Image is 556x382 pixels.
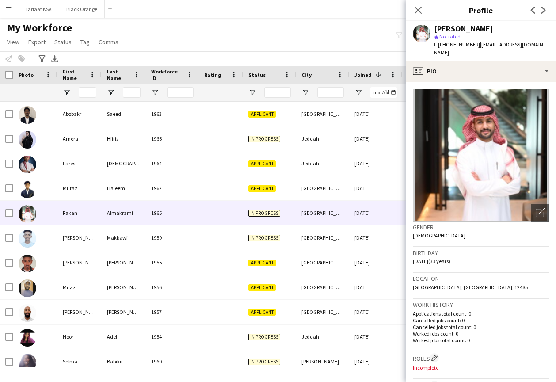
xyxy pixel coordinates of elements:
[57,275,102,299] div: Muaz
[413,232,465,239] span: [DEMOGRAPHIC_DATA]
[413,223,549,231] h3: Gender
[248,260,276,266] span: Applicant
[349,250,402,275] div: [DATE]
[434,25,493,33] div: [PERSON_NAME]
[248,185,276,192] span: Applicant
[51,36,75,48] a: Status
[57,201,102,225] div: Rakan
[296,201,349,225] div: [GEOGRAPHIC_DATA]
[102,225,146,250] div: Makkawi
[19,329,36,347] img: Noor Adel
[102,275,146,299] div: [PERSON_NAME]
[248,210,280,217] span: In progress
[107,68,130,81] span: Last Name
[19,354,36,371] img: Selma Babikir
[146,151,199,176] div: 1964
[18,0,59,18] button: Tarfaat KSA
[102,151,146,176] div: [DEMOGRAPHIC_DATA]
[57,300,102,324] div: [PERSON_NAME]
[57,176,102,200] div: Mutaz
[7,38,19,46] span: View
[102,325,146,349] div: Adel
[102,126,146,151] div: Hijris
[146,225,199,250] div: 1959
[146,250,199,275] div: 1955
[167,87,194,98] input: Workforce ID Filter Input
[28,38,46,46] span: Export
[107,88,115,96] button: Open Filter Menu
[264,87,291,98] input: Status Filter Input
[248,160,276,167] span: Applicant
[204,72,221,78] span: Rating
[248,309,276,316] span: Applicant
[248,359,280,365] span: In progress
[57,225,102,250] div: [PERSON_NAME]
[151,68,183,81] span: Workforce ID
[296,225,349,250] div: [GEOGRAPHIC_DATA]
[102,201,146,225] div: Almakrami
[296,349,349,374] div: [PERSON_NAME]
[406,61,556,82] div: Bio
[19,304,36,322] img: Mustafa Abdulhaleem
[248,136,280,142] span: In progress
[50,53,60,64] app-action-btn: Export XLSX
[102,250,146,275] div: [PERSON_NAME]
[531,204,549,222] div: Open photos pop-in
[102,300,146,324] div: [PERSON_NAME]
[413,275,549,283] h3: Location
[7,21,72,34] span: My Workforce
[102,176,146,200] div: Haleem
[99,38,118,46] span: Comms
[301,72,312,78] span: City
[95,36,122,48] a: Comms
[146,349,199,374] div: 1960
[349,201,402,225] div: [DATE]
[413,364,549,371] p: Incomplete
[57,349,102,374] div: Selma
[80,38,90,46] span: Tag
[354,72,372,78] span: Joined
[146,126,199,151] div: 1966
[54,38,72,46] span: Status
[102,102,146,126] div: Saeed
[349,325,402,349] div: [DATE]
[57,126,102,151] div: Amera
[349,349,402,374] div: [DATE]
[19,106,36,124] img: Abobakr Saeed
[57,102,102,126] div: Abobakr
[349,102,402,126] div: [DATE]
[146,300,199,324] div: 1957
[354,88,362,96] button: Open Filter Menu
[57,325,102,349] div: Noor
[349,151,402,176] div: [DATE]
[349,225,402,250] div: [DATE]
[102,349,146,374] div: Babikir
[248,88,256,96] button: Open Filter Menu
[19,255,36,272] img: mohamed osman
[413,324,549,330] p: Cancelled jobs total count: 0
[19,230,36,248] img: Ahmed Makkawi
[146,201,199,225] div: 1965
[19,72,34,78] span: Photo
[434,41,546,56] span: | [EMAIL_ADDRESS][DOMAIN_NAME]
[248,72,266,78] span: Status
[248,111,276,118] span: Applicant
[413,310,549,317] p: Applications total count: 0
[406,4,556,16] h3: Profile
[63,68,86,81] span: First Name
[296,126,349,151] div: Jeddah
[296,176,349,200] div: [GEOGRAPHIC_DATA]
[37,53,47,64] app-action-btn: Advanced filters
[413,353,549,363] h3: Roles
[57,151,102,176] div: Fares
[151,88,159,96] button: Open Filter Menu
[19,156,36,173] img: Fares Halabi
[4,36,23,48] a: View
[439,33,461,40] span: Not rated
[296,275,349,299] div: [GEOGRAPHIC_DATA]
[19,279,36,297] img: Muaz Mohammed
[77,36,93,48] a: Tag
[413,317,549,324] p: Cancelled jobs count: 0
[59,0,105,18] button: Black Orange
[413,258,450,264] span: [DATE] (33 years)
